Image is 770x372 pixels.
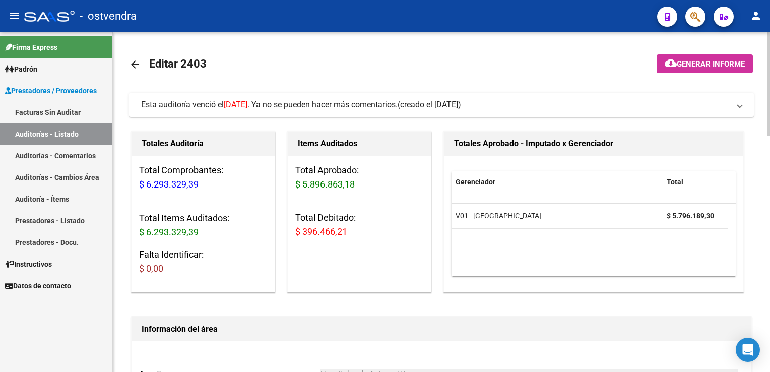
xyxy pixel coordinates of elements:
h1: Totales Auditoría [142,136,265,152]
span: Gerenciador [456,178,495,186]
h1: Items Auditados [298,136,421,152]
mat-expansion-panel-header: Esta auditoría venció el[DATE]. Ya no se pueden hacer más comentarios.(creado el [DATE]) [129,93,754,117]
h3: Total Items Auditados: [139,211,267,239]
span: $ 396.466,21 [295,226,347,237]
span: $ 6.293.329,39 [139,179,199,190]
mat-icon: cloud_download [665,57,677,69]
span: Generar informe [677,59,745,69]
span: V01 - [GEOGRAPHIC_DATA] [456,212,541,220]
span: Editar 2403 [149,57,207,70]
button: Generar informe [657,54,753,73]
span: $ 5.896.863,18 [295,179,355,190]
span: $ 0,00 [139,263,163,274]
span: Esta auditoría venció el . Ya no se pueden hacer más comentarios. [141,100,398,109]
h3: Total Comprobantes: [139,163,267,192]
span: Instructivos [5,259,52,270]
strong: $ 5.796.189,30 [667,212,714,220]
span: Prestadores / Proveedores [5,85,97,96]
span: Total [667,178,683,186]
span: - ostvendra [80,5,137,27]
span: $ 6.293.329,39 [139,227,199,237]
h3: Total Aprobado: [295,163,423,192]
mat-icon: person [750,10,762,22]
mat-icon: menu [8,10,20,22]
span: Firma Express [5,42,57,53]
span: Datos de contacto [5,280,71,291]
h3: Falta Identificar: [139,247,267,276]
h1: Totales Aprobado - Imputado x Gerenciador [454,136,733,152]
mat-icon: arrow_back [129,58,141,71]
h1: Información del área [142,321,741,337]
span: (creado el [DATE]) [398,99,461,110]
datatable-header-cell: Total [663,171,728,193]
div: Open Intercom Messenger [736,338,760,362]
span: Padrón [5,64,37,75]
datatable-header-cell: Gerenciador [452,171,663,193]
span: [DATE] [224,100,247,109]
h3: Total Debitado: [295,211,423,239]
